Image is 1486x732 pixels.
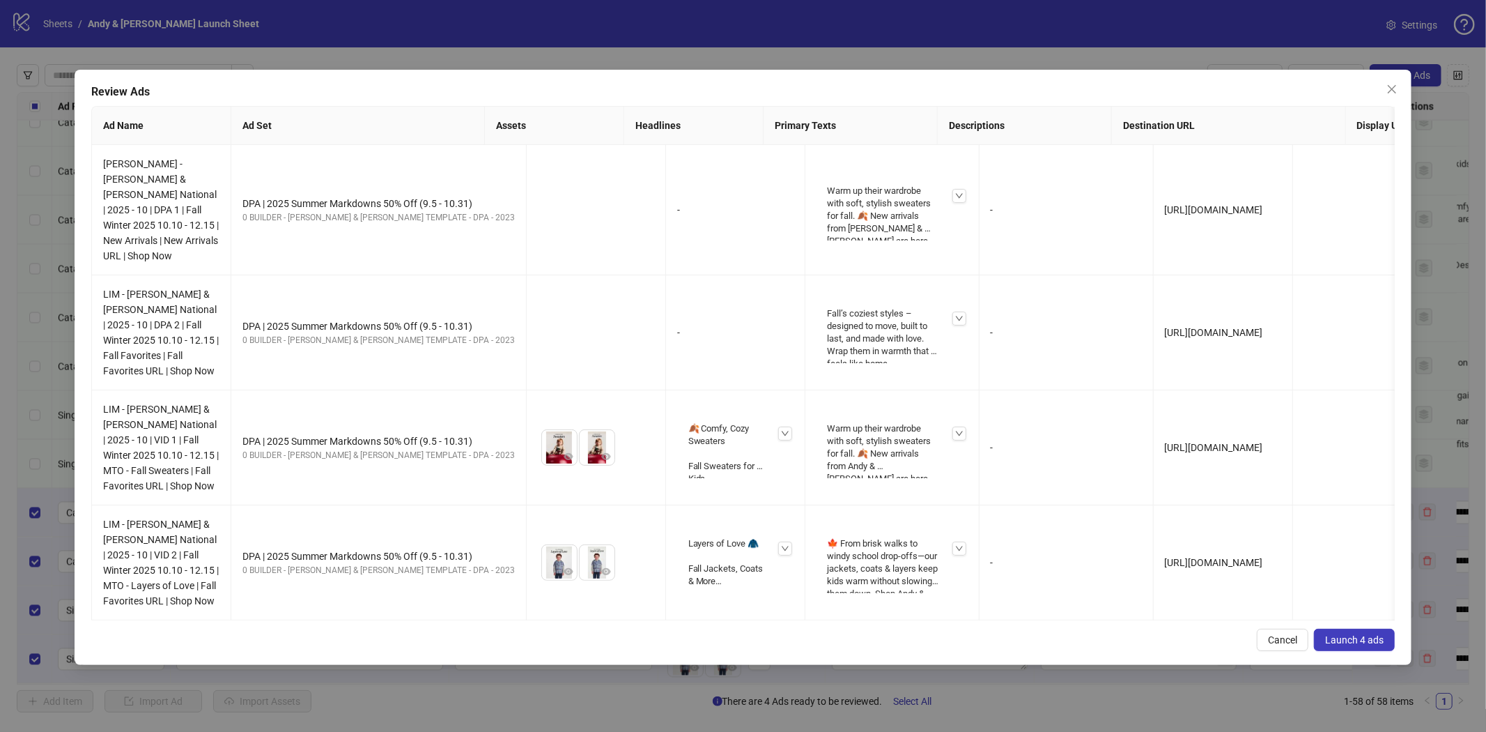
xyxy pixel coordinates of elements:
button: Launch 4 ads [1314,629,1395,651]
span: [URL][DOMAIN_NAME] [1165,557,1263,568]
div: Warm up their wardrobe with soft, stylish sweaters for fall. 🍂 New arrivals from Andy & [PERSON_N... [822,417,962,479]
span: Cancel [1268,634,1297,646]
div: 0 BUILDER - [PERSON_NAME] & [PERSON_NAME] TEMPLATE - DPA - 2023 [242,564,515,577]
th: Display URL [1346,107,1485,145]
span: eye [601,567,611,577]
span: - [991,557,993,568]
div: 0 BUILDER - [PERSON_NAME] & [PERSON_NAME] TEMPLATE - DPA - 2023 [242,211,515,224]
th: Assets [485,107,624,145]
img: Asset 1 [542,545,577,580]
span: eye [601,452,611,462]
span: [URL][DOMAIN_NAME] [1165,204,1263,215]
img: Asset 2 [580,545,614,580]
span: Launch 4 ads [1325,634,1384,646]
div: Warm up their wardrobe with soft, stylish sweaters for fall. 🍂 New arrivals from [PERSON_NAME] & ... [822,179,962,241]
span: - [677,204,680,215]
span: [PERSON_NAME] - [PERSON_NAME] & [PERSON_NAME] National | 2025 - 10 | DPA 1 | Fall Winter 2025 10.... [103,158,219,261]
img: Asset 2 [580,430,614,465]
span: - [991,204,993,215]
img: Asset 1 [542,430,577,465]
div: DPA | 2025 Summer Markdowns 50% Off (9.5 - 10.31) [242,196,515,211]
span: down [781,429,789,438]
div: Layers of Love 🧥 Fall Jackets, Coats & More Cozy Layers for Cooler Days [683,532,788,594]
span: eye [564,567,573,577]
span: down [955,544,963,553]
div: DPA | 2025 Summer Markdowns 50% Off (9.5 - 10.31) [242,434,515,449]
th: Ad Set [231,107,486,145]
span: LIM - [PERSON_NAME] & [PERSON_NAME] National | 2025 - 10 | VID 1 | Fall Winter 2025 10.10 - 12.15... [103,404,219,491]
span: close [1386,84,1398,95]
span: down [781,544,789,553]
button: Cancel [1257,629,1308,651]
div: 0 BUILDER - [PERSON_NAME] & [PERSON_NAME] TEMPLATE - DPA - 2023 [242,334,515,347]
span: LIM - [PERSON_NAME] & [PERSON_NAME] National | 2025 - 10 | DPA 2 | Fall Winter 2025 10.10 - 12.15... [103,289,219,376]
span: [URL][DOMAIN_NAME] [1165,442,1263,453]
th: Primary Texts [764,107,938,145]
span: - [991,327,993,338]
div: Fall’s coziest styles – designed to move, built to last, and made with love. Wrap them in warmth ... [822,302,962,364]
th: Destination URL [1112,107,1345,145]
span: eye [564,452,573,462]
span: down [955,314,963,323]
button: Preview [598,563,614,580]
span: [URL][DOMAIN_NAME] [1165,327,1263,338]
th: Headlines [624,107,764,145]
div: 0 BUILDER - [PERSON_NAME] & [PERSON_NAME] TEMPLATE - DPA - 2023 [242,449,515,462]
div: DPA | 2025 Summer Markdowns 50% Off (9.5 - 10.31) [242,549,515,564]
div: 🍁 From brisk walks to windy school drop-offs—our jackets, coats & layers keep kids warm without s... [822,532,962,594]
div: Review Ads [91,84,1395,100]
button: Preview [598,448,614,465]
div: 🍂 Comfy, Cozy Sweaters Fall Sweaters for Kids Layers They’ll Love to Wear [683,417,788,479]
th: Ad Name [92,107,231,145]
th: Descriptions [938,107,1112,145]
button: Preview [560,563,577,580]
span: down [955,429,963,438]
span: LIM - [PERSON_NAME] & [PERSON_NAME] National | 2025 - 10 | VID 2 | Fall Winter 2025 10.10 - 12.15... [103,519,219,607]
span: down [955,192,963,200]
button: Preview [560,448,577,465]
button: Close [1381,78,1403,100]
span: - [991,442,993,453]
div: DPA | 2025 Summer Markdowns 50% Off (9.5 - 10.31) [242,319,515,334]
span: - [677,327,680,338]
